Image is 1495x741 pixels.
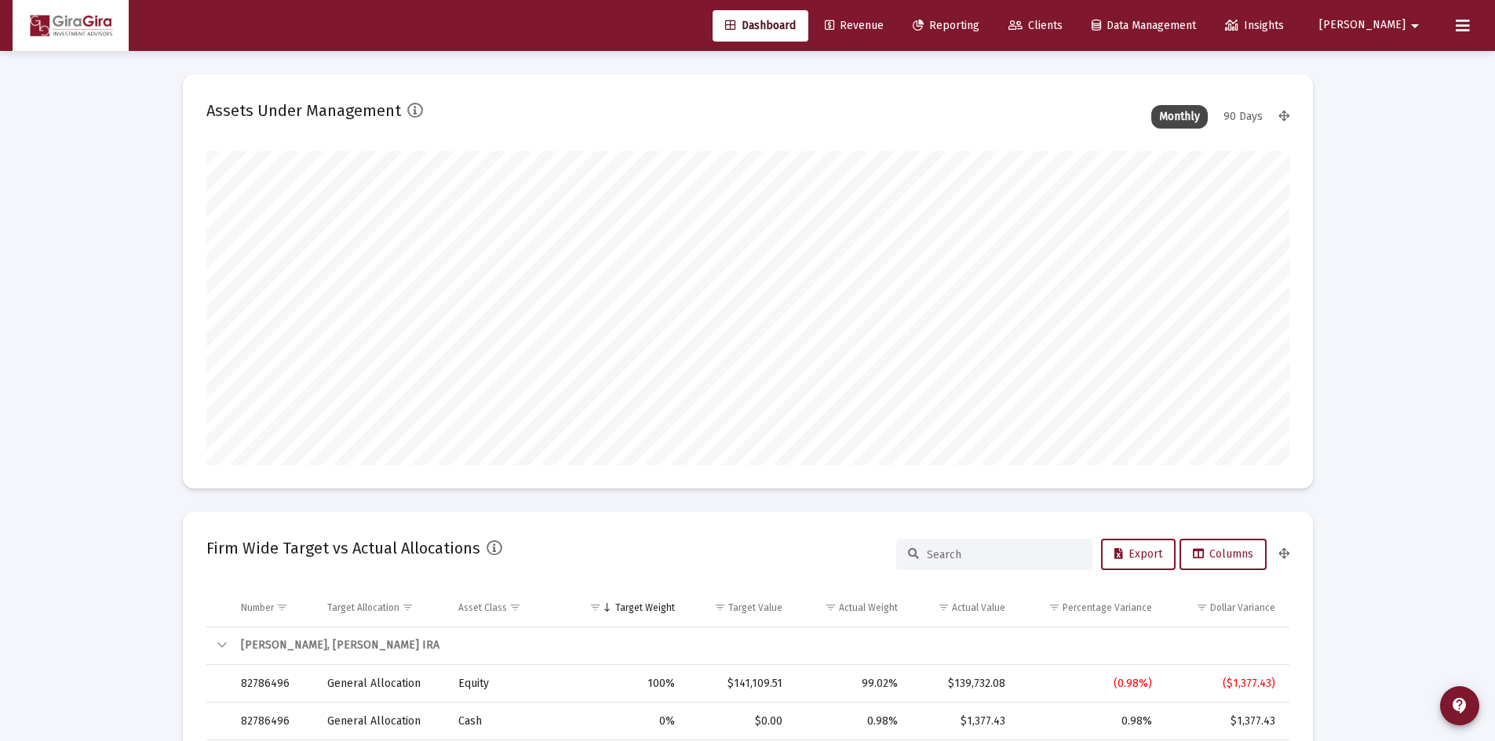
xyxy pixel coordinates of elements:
div: $139,732.08 [920,676,1006,692]
span: Show filter options for column 'Target Weight' [589,601,601,613]
a: Data Management [1079,10,1209,42]
td: Column Percentage Variance [1016,589,1163,627]
button: Export [1101,539,1176,570]
td: Collapse [206,627,230,665]
div: $1,377.43 [1174,714,1274,729]
td: Column Target Weight [571,589,686,627]
div: Target Weight [615,601,675,614]
span: Show filter options for column 'Asset Class' [509,601,521,613]
h2: Firm Wide Target vs Actual Allocations [206,536,480,561]
div: 0% [582,714,675,729]
div: ($1,377.43) [1174,676,1274,692]
div: $1,377.43 [920,714,1006,729]
span: Columns [1193,547,1253,561]
span: Show filter options for column 'Percentage Variance' [1048,601,1060,613]
a: Clients [996,10,1075,42]
span: Data Management [1092,19,1196,32]
div: Percentage Variance [1063,601,1152,614]
div: Dollar Variance [1210,601,1275,614]
td: Column Number [230,589,317,627]
div: Target Value [728,601,782,614]
span: Export [1114,547,1162,561]
button: [PERSON_NAME] [1300,9,1443,41]
div: Target Allocation [327,601,399,614]
div: 90 Days [1216,105,1271,129]
a: Revenue [812,10,896,42]
div: 0.98% [804,714,898,729]
div: $0.00 [697,714,782,729]
span: Show filter options for column 'Target Value' [714,601,726,613]
button: Columns [1180,539,1267,570]
span: Reporting [913,19,979,32]
img: Dashboard [24,10,117,42]
td: Cash [447,703,571,740]
td: Equity [447,665,571,703]
a: Dashboard [713,10,808,42]
td: Column Target Value [686,589,793,627]
div: [PERSON_NAME], [PERSON_NAME] IRA [241,637,1275,653]
td: Column Actual Weight [793,589,909,627]
td: 82786496 [230,665,317,703]
a: Insights [1212,10,1296,42]
td: General Allocation [316,665,447,703]
input: Search [927,548,1081,561]
span: Clients [1008,19,1063,32]
div: $141,109.51 [697,676,782,692]
td: Column Dollar Variance [1163,589,1289,627]
mat-icon: arrow_drop_down [1406,10,1424,42]
span: Show filter options for column 'Actual Value' [938,601,950,613]
div: (0.98%) [1027,676,1152,692]
td: 82786496 [230,703,317,740]
span: Show filter options for column 'Actual Weight' [825,601,837,613]
div: Actual Value [952,601,1005,614]
td: Column Asset Class [447,589,571,627]
span: Show filter options for column 'Dollar Variance' [1196,601,1208,613]
div: 0.98% [1027,714,1152,729]
span: [PERSON_NAME] [1319,19,1406,32]
mat-icon: contact_support [1450,696,1469,715]
div: Number [241,601,274,614]
span: Show filter options for column 'Target Allocation' [402,601,414,613]
td: Column Target Allocation [316,589,447,627]
span: Dashboard [725,19,796,32]
span: Show filter options for column 'Number' [276,601,288,613]
span: Insights [1225,19,1284,32]
td: General Allocation [316,703,447,740]
div: Monthly [1151,105,1208,129]
div: Asset Class [458,601,507,614]
div: Actual Weight [839,601,898,614]
div: 100% [582,676,675,692]
span: Revenue [825,19,884,32]
div: 99.02% [804,676,898,692]
h2: Assets Under Management [206,98,401,123]
td: Column Actual Value [909,589,1017,627]
a: Reporting [900,10,992,42]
